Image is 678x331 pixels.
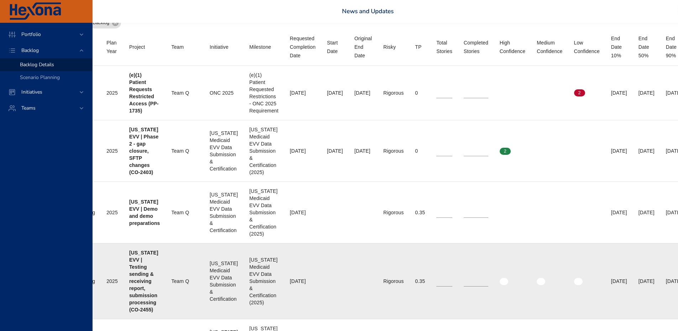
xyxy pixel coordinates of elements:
[106,38,118,56] div: Plan Year
[9,2,62,20] img: Hexona
[354,147,372,154] div: [DATE]
[16,47,44,54] span: Backlog
[383,278,404,285] div: Rigorous
[16,89,48,95] span: Initiatives
[436,38,452,56] div: Sort
[129,127,159,175] b: [US_STATE] EVV | Phase 2 - gap closure, SFTP changes (CO-2403)
[16,105,41,111] span: Teams
[383,43,396,51] div: Sort
[172,278,198,285] div: Team Q
[106,89,118,96] div: 2025
[129,43,145,51] div: Project
[638,34,655,60] div: End Date 50%
[290,34,315,60] div: Sort
[500,148,511,154] span: 2
[172,209,198,216] div: Team Q
[415,89,425,96] div: 0
[290,278,315,285] div: [DATE]
[383,147,404,154] div: Rigorous
[106,38,118,56] div: Sort
[383,89,404,96] div: Rigorous
[415,147,425,154] div: 0
[327,38,343,56] div: Sort
[16,31,47,38] span: Portfolio
[249,43,279,51] span: Milestone
[638,278,655,285] div: [DATE]
[500,38,525,56] div: High Confidence
[290,34,315,60] div: Requested Completion Date
[210,89,238,96] div: ONC 2025
[210,260,238,303] div: [US_STATE] Medicaid EVV Data Submission & Certification
[611,34,627,60] div: End Date 10%
[290,147,315,154] div: [DATE]
[210,130,238,172] div: [US_STATE] Medicaid EVV Data Submission & Certification
[638,89,655,96] div: [DATE]
[611,89,627,96] div: [DATE]
[354,34,372,60] div: Original End Date
[129,43,160,51] span: Project
[249,126,279,176] div: [US_STATE] Medicaid EVV Data Submission & Certification (2025)
[436,38,452,56] div: Total Stories
[210,191,238,234] div: [US_STATE] Medicaid EVV Data Submission & Certification
[574,90,585,96] span: 2
[249,43,271,51] div: Milestone
[129,72,159,114] b: (e)(1) Patient Requests Restricted Access (PP-1735)
[249,43,271,51] div: Sort
[172,147,198,154] div: Team Q
[20,61,54,68] span: Backlog Details
[210,43,238,51] span: Initiative
[383,43,396,51] div: Risky
[638,147,655,154] div: [DATE]
[611,278,627,285] div: [DATE]
[415,43,425,51] span: TP
[172,43,184,51] div: Team
[210,43,228,51] div: Sort
[290,209,315,216] div: [DATE]
[210,43,228,51] div: Initiative
[500,90,511,96] span: 0
[106,209,118,216] div: 2025
[500,38,525,56] div: Sort
[249,72,279,114] div: (e)(1) Patient Requested Restrictions - ONC 2025 Requirement
[574,38,600,56] div: Low Confidence
[354,89,372,96] div: [DATE]
[327,38,343,56] div: Start Date
[464,38,488,56] div: Completed Stories
[354,34,372,60] div: Sort
[537,148,548,154] span: 0
[290,89,315,96] div: [DATE]
[415,278,425,285] div: 0.35
[327,147,343,154] div: [DATE]
[106,278,118,285] div: 2025
[172,43,184,51] div: Sort
[383,43,404,51] span: Risky
[106,147,118,154] div: 2025
[172,89,198,96] div: Team Q
[129,250,158,312] b: [US_STATE] EVV | Testing sending & receiving report, submission processing (CO-2455)
[537,38,562,56] div: Sort
[415,43,421,51] div: Sort
[537,38,562,56] div: Medium Confidence
[20,74,60,81] span: Scenario Planning
[383,209,404,216] div: Rigorous
[464,38,488,56] div: Sort
[611,209,627,216] div: [DATE]
[638,209,655,216] div: [DATE]
[249,188,279,237] div: [US_STATE] Medicaid EVV Data Submission & Certification (2025)
[342,7,394,15] a: News and Updates
[172,43,198,51] span: Team
[574,38,600,56] div: Sort
[574,148,585,154] span: 0
[611,147,627,154] div: [DATE]
[129,43,145,51] div: Sort
[327,89,343,96] div: [DATE]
